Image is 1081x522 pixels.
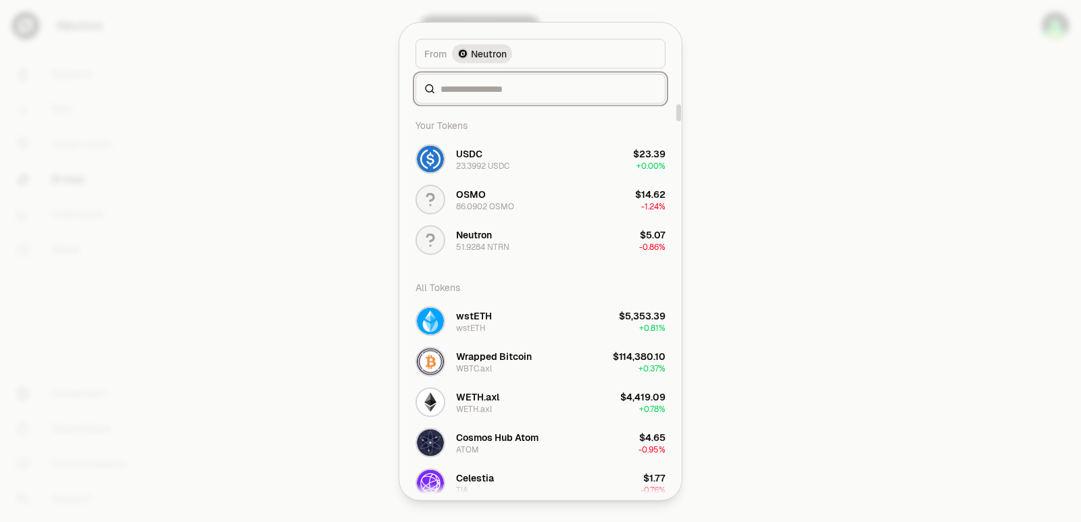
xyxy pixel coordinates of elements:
[456,390,499,403] div: WETH.axl
[639,430,665,444] div: $4.65
[456,309,492,322] div: wstETH
[417,469,444,496] img: TIA Logo
[417,348,444,375] img: WBTC.axl Logo
[613,349,665,363] div: $114,380.10
[456,147,482,160] div: USDC
[424,47,447,60] span: From
[407,179,674,219] button: OSMO86.0902 OSMO$14.62-1.24%
[456,241,509,252] div: 51.9284 NTRN
[459,49,467,57] img: Neutron Logo
[636,160,665,171] span: + 0.00%
[417,429,444,456] img: ATOM Logo
[456,322,486,333] div: wstETH
[456,201,514,211] div: 86.0902 OSMO
[407,382,674,422] button: WETH.axl LogoWETH.axlWETH.axl$4,419.09+0.78%
[456,484,468,495] div: TIA
[407,138,674,179] button: USDC LogoUSDC23.3992 USDC$23.39+0.00%
[620,390,665,403] div: $4,419.09
[635,187,665,201] div: $14.62
[416,38,665,68] button: FromNeutron LogoNeutron
[456,363,492,373] div: WBTC.axl
[471,47,507,60] span: Neutron
[619,309,665,322] div: $5,353.39
[417,145,444,172] img: USDC Logo
[643,471,665,484] div: $1.77
[639,403,665,414] span: + 0.78%
[407,463,674,503] button: TIA LogoCelestiaTIA$1.77-0.76%
[407,111,674,138] div: Your Tokens
[417,307,444,334] img: wstETH Logo
[640,484,665,495] span: -0.76%
[641,201,665,211] span: -1.24%
[456,228,492,241] div: Neutron
[456,160,509,171] div: 23.3992 USDC
[417,388,444,415] img: WETH.axl Logo
[638,444,665,454] span: -0.95%
[639,322,665,333] span: + 0.81%
[633,147,665,160] div: $23.39
[407,219,674,260] button: Neutron51.9284 NTRN$5.07-0.86%
[456,403,492,414] div: WETH.axl
[640,228,665,241] div: $5.07
[407,273,674,301] div: All Tokens
[638,363,665,373] span: + 0.37%
[456,471,494,484] div: Celestia
[456,444,479,454] div: ATOM
[639,241,665,252] span: -0.86%
[456,430,538,444] div: Cosmos Hub Atom
[456,349,532,363] div: Wrapped Bitcoin
[407,301,674,341] button: wstETH LogowstETHwstETH$5,353.39+0.81%
[407,422,674,463] button: ATOM LogoCosmos Hub AtomATOM$4.65-0.95%
[407,341,674,382] button: WBTC.axl LogoWrapped BitcoinWBTC.axl$114,380.10+0.37%
[456,187,486,201] div: OSMO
